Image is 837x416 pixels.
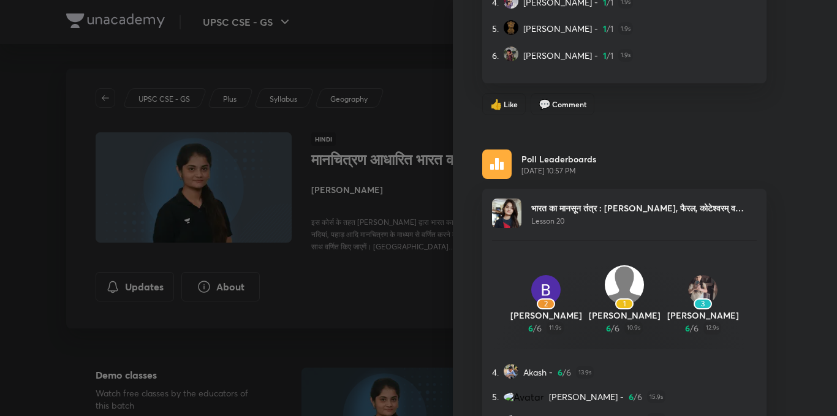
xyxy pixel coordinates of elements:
span: 10.9s [624,322,643,335]
img: rescheduled [482,149,512,179]
span: 1.9s [618,49,633,62]
img: Avatar [504,20,518,35]
span: 1 [610,49,613,62]
span: 11.9s [547,322,564,335]
span: 6 [528,322,533,335]
span: 6 [558,366,562,379]
span: [DATE] 10:57 PM [521,165,596,176]
p: [PERSON_NAME] [507,309,585,322]
p: [PERSON_NAME] [664,309,742,322]
img: Avatar [605,265,644,304]
span: / [562,366,566,379]
span: Akash - [523,366,553,379]
span: [PERSON_NAME] - [549,390,624,403]
p: [PERSON_NAME] [585,309,664,322]
div: 1 [615,298,634,309]
img: Avatar [531,275,561,304]
span: / [634,390,637,403]
img: Avatar [504,364,518,379]
span: / [690,322,694,335]
img: Avatar [688,275,718,304]
span: / [611,322,615,335]
span: 6 [566,366,571,379]
span: 1.9s [618,22,633,35]
span: 6 [694,322,699,335]
span: 4. [492,366,499,379]
span: / [607,49,610,62]
span: [PERSON_NAME] - [523,22,598,35]
p: भारत का मानसून तंंत्र : [PERSON_NAME], फैरल, कोटेश्‍वरम् व [DEMOGRAPHIC_DATA] का सिद्धांत [531,202,757,214]
span: 1 [603,49,607,62]
img: Avatar [504,47,518,61]
span: 15.9s [647,390,665,403]
span: 6 [615,322,619,335]
span: 6 [537,322,542,335]
span: 6. [492,49,499,62]
span: 6 [685,322,690,335]
span: / [533,322,537,335]
span: 1 [603,22,607,35]
p: Poll Leaderboards [521,153,596,165]
span: Lesson 20 [531,216,564,225]
img: Avatar [504,391,544,403]
span: / [607,22,610,35]
span: 13.9s [576,366,594,379]
span: comment [539,99,551,110]
span: 6 [629,390,634,403]
div: 2 [537,298,555,309]
span: 6 [606,322,611,335]
span: Like [504,99,518,110]
span: 5. [492,22,499,35]
span: like [490,99,502,110]
span: 6 [637,390,642,403]
span: Comment [552,99,586,110]
span: 5. [492,390,499,403]
span: 1 [610,22,613,35]
div: 3 [694,298,712,309]
img: Avatar [492,199,521,228]
span: [PERSON_NAME] - [523,49,598,62]
span: 12.9s [703,322,721,335]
